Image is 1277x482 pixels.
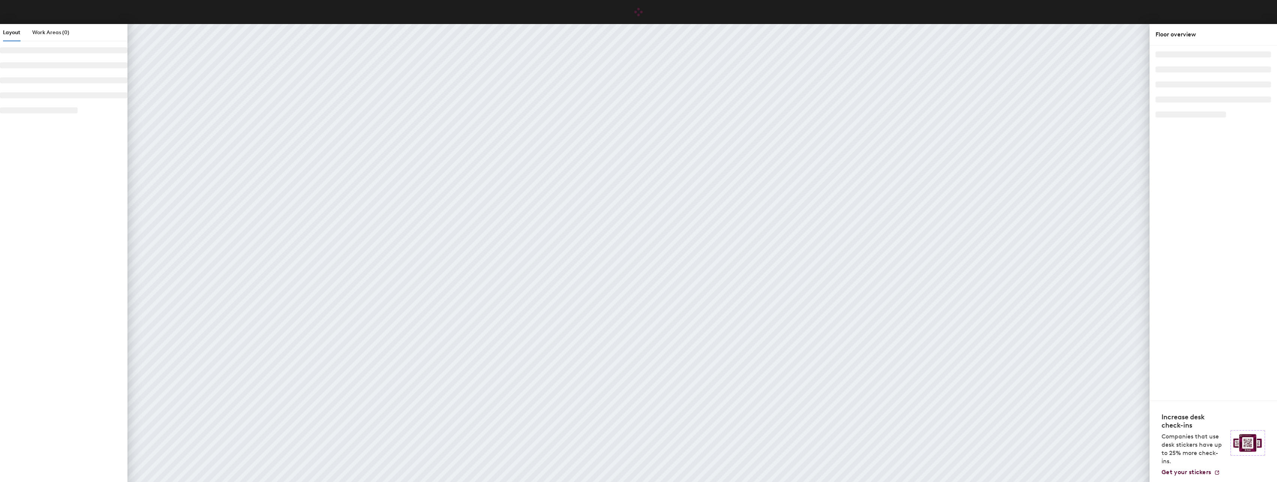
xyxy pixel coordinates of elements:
div: Floor overview [1156,30,1271,39]
p: Companies that use desk stickers have up to 25% more check-ins. [1162,432,1226,465]
img: Sticker logo [1231,430,1265,456]
span: Work Areas (0) [32,29,69,36]
span: Layout [3,29,20,36]
h4: Increase desk check-ins [1162,413,1226,429]
span: Get your stickers [1162,468,1211,476]
a: Get your stickers [1162,468,1220,476]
